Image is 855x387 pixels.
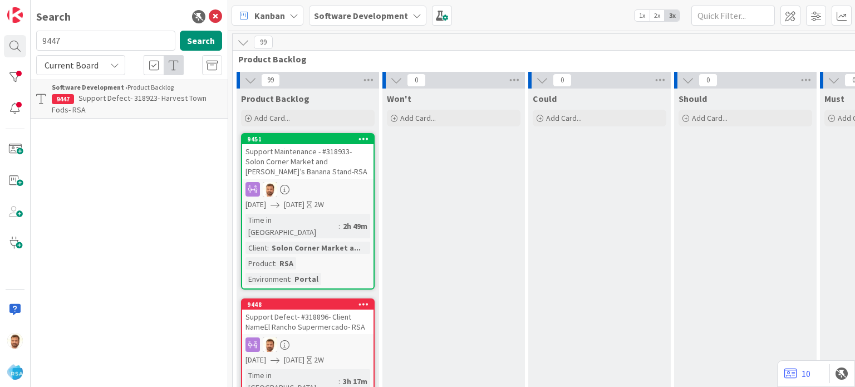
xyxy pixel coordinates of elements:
[7,333,23,349] img: AS
[245,242,267,254] div: Client
[263,182,277,197] img: AS
[314,10,408,21] b: Software Development
[247,135,374,143] div: 9451
[784,367,810,380] a: 10
[52,82,222,92] div: Product Backlog
[400,113,436,123] span: Add Card...
[254,9,285,22] span: Kanban
[546,113,582,123] span: Add Card...
[691,6,775,26] input: Quick Filter...
[277,257,296,270] div: RSA
[254,36,273,49] span: 99
[245,273,290,285] div: Environment
[261,74,280,87] span: 99
[699,74,718,87] span: 0
[340,220,370,232] div: 2h 49m
[533,93,557,104] span: Could
[245,354,266,366] span: [DATE]
[387,93,411,104] span: Won't
[284,199,304,210] span: [DATE]
[824,93,844,104] span: Must
[267,242,269,254] span: :
[242,300,374,310] div: 9448
[635,10,650,21] span: 1x
[314,354,324,366] div: 2W
[242,134,374,179] div: 9451Support Maintenance - #318933- Solon Corner Market and [PERSON_NAME]’s Banana Stand-RSA
[52,93,207,115] span: Support Defect- 318923- Harvest Town Fods- RSA
[263,337,277,352] img: AS
[242,134,374,144] div: 9451
[36,31,175,51] input: Search for title...
[275,257,277,270] span: :
[284,354,304,366] span: [DATE]
[180,31,222,51] button: Search
[245,199,266,210] span: [DATE]
[241,93,309,104] span: Product Backlog
[665,10,680,21] span: 3x
[247,301,374,308] div: 9448
[36,8,71,25] div: Search
[679,93,707,104] span: Should
[314,199,324,210] div: 2W
[254,113,290,123] span: Add Card...
[31,80,228,119] a: Software Development ›Product Backlog9447Support Defect- 318923- Harvest Town Fods- RSA
[242,300,374,334] div: 9448Support Defect- #318896- Client NameEl Rancho Supermercado- RSA
[242,182,374,197] div: AS
[7,364,23,380] img: avatar
[242,310,374,334] div: Support Defect- #318896- Client NameEl Rancho Supermercado- RSA
[242,144,374,179] div: Support Maintenance - #318933- Solon Corner Market and [PERSON_NAME]’s Banana Stand-RSA
[338,220,340,232] span: :
[553,74,572,87] span: 0
[650,10,665,21] span: 2x
[245,214,338,238] div: Time in [GEOGRAPHIC_DATA]
[290,273,292,285] span: :
[407,74,426,87] span: 0
[245,257,275,270] div: Product
[292,273,321,285] div: Portal
[269,242,363,254] div: Solon Corner Market a...
[692,113,728,123] span: Add Card...
[45,60,99,71] span: Current Board
[52,94,74,104] div: 9447
[52,83,127,91] b: Software Development ›
[7,7,23,23] img: Visit kanbanzone.com
[242,337,374,352] div: AS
